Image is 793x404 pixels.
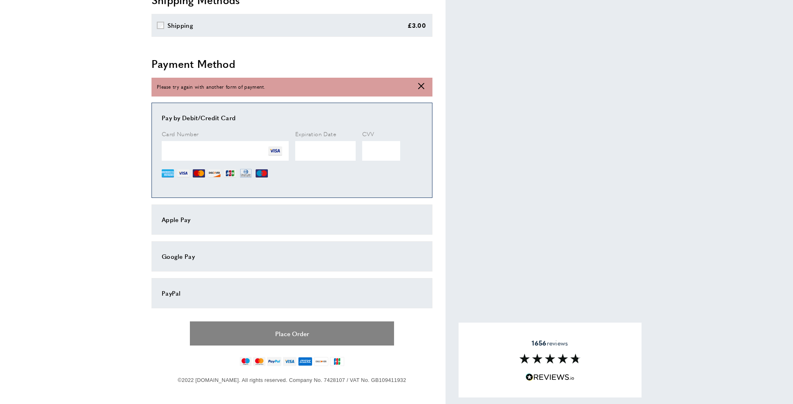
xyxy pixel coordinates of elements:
[162,215,422,224] div: Apple Pay
[362,130,374,138] span: CVV
[240,357,252,366] img: maestro
[157,83,265,91] span: Please try again with another form of payment.
[162,113,422,123] div: Pay by Debit/Credit Card
[330,357,344,366] img: jcb
[208,167,221,180] img: DI.png
[295,130,336,138] span: Expiration Date
[362,141,400,161] iframe: Secure Credit Card Frame - CVV
[239,167,252,180] img: DN.png
[162,167,174,180] img: AE.png
[151,56,432,71] h2: Payment Method
[178,377,406,383] span: ©2022 [DOMAIN_NAME]. All rights reserved. Company No. 7428107 / VAT No. GB109411932
[408,20,426,30] div: £3.00
[162,141,289,161] iframe: To enrich screen reader interactions, please activate Accessibility in Grammarly extension settings
[167,20,193,30] div: Shipping
[162,251,422,261] div: Google Pay
[162,288,422,298] div: PayPal
[532,338,546,347] strong: 1656
[193,167,205,180] img: MC.png
[162,130,198,138] span: Card Number
[314,357,328,366] img: discover
[190,321,394,346] button: Place Order
[526,373,575,381] img: Reviews.io 5 stars
[532,339,568,347] span: reviews
[267,357,281,366] img: paypal
[268,144,282,158] img: VI.png
[177,167,189,180] img: VI.png
[519,354,581,364] img: Reviews section
[253,357,265,366] img: mastercard
[224,167,236,180] img: JCB.png
[298,357,312,366] img: american-express
[256,167,268,180] img: MI.png
[283,357,296,366] img: visa
[295,141,356,161] iframe: Secure Credit Card Frame - Expiration Date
